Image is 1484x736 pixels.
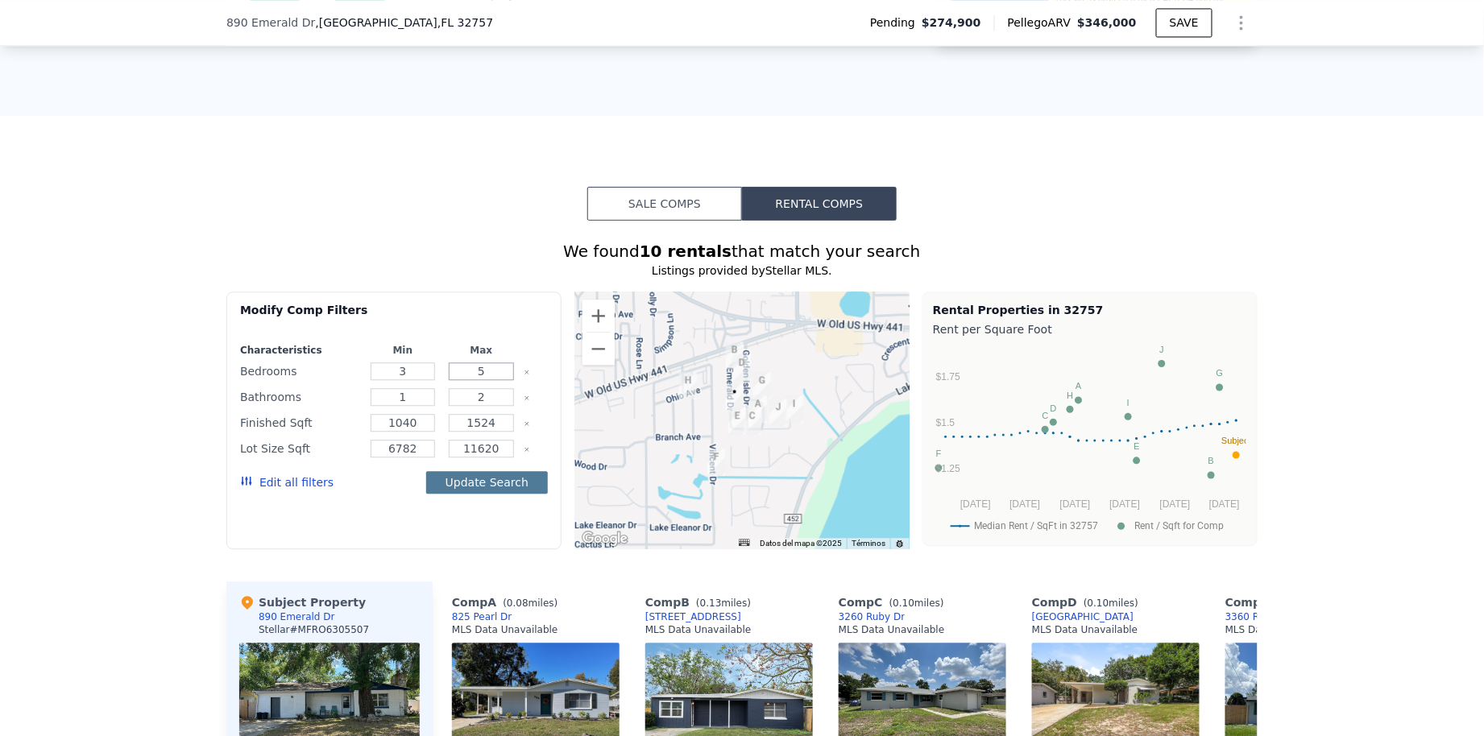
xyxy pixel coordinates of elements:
[1160,345,1165,354] text: J
[226,240,1258,263] div: We found that match your search
[870,14,922,31] span: Pending
[839,610,905,623] a: 3260 Ruby Dr
[582,300,615,332] button: Ampliar
[883,597,951,609] span: ( miles)
[1225,623,1332,636] div: MLS Data Unavailable
[936,463,960,474] text: $1.25
[240,474,334,490] button: Edit all filters
[645,623,752,636] div: MLS Data Unavailable
[1109,498,1140,510] text: [DATE]
[645,610,741,623] a: [STREET_ADDRESS]
[452,594,564,610] div: Comp A
[733,354,751,382] div: 1045 Golden Isle Dr
[524,395,530,401] button: Clear
[240,386,360,408] div: Bathrooms
[769,399,787,426] div: 3125 Ruby Dr
[742,187,897,221] button: Rental Comps
[749,395,767,423] div: 825 Pearl Dr
[1077,597,1145,609] span: ( miles)
[578,528,632,549] img: Google
[786,395,803,423] div: 820 Ruby Ct
[1135,520,1225,531] text: Rent / Sqft for Comp
[446,344,518,357] div: Max
[679,372,697,399] div: 945 Marion Dr
[893,597,914,609] span: 0.10
[1225,6,1258,39] button: Show Options
[933,318,1247,341] div: Rent per Square Foot
[259,623,369,636] div: Stellar # MFRO6305507
[240,437,360,460] div: Lot Size Sqft
[1060,498,1091,510] text: [DATE]
[1051,403,1057,412] text: D
[240,302,548,331] div: Modify Comp Filters
[426,471,548,494] button: Update Search
[645,594,757,610] div: Comp B
[1217,368,1224,378] text: G
[226,263,1258,279] div: Listings provided by Stellar MLS .
[936,449,942,458] text: F
[239,594,366,610] div: Subject Property
[1127,397,1130,407] text: I
[226,14,315,31] span: 890 Emerald Dr
[936,371,960,382] text: $1.75
[1221,436,1251,445] text: Subject
[367,344,439,357] div: Min
[739,539,750,546] button: Combinaciones de teclas
[760,539,842,548] span: Datos del mapa ©2025
[524,369,530,375] button: Clear
[726,341,744,369] div: 1090 Emerald Dr
[700,597,722,609] span: 0.13
[452,623,558,636] div: MLS Data Unavailable
[452,610,512,623] a: 825 Pearl Dr
[240,411,360,434] div: Finished Sqft
[1008,14,1078,31] span: Pellego ARV
[933,302,1247,318] div: Rental Properties in 32757
[1225,610,1291,623] a: 3360 Ruby Dr
[960,498,991,510] text: [DATE]
[1032,594,1145,610] div: Comp D
[690,597,757,609] span: ( miles)
[1134,441,1139,451] text: E
[1009,498,1040,510] text: [DATE]
[524,446,530,453] button: Clear
[839,594,951,610] div: Comp C
[1208,456,1214,465] text: B
[852,539,885,548] a: Términos
[922,14,981,31] span: $274,900
[1067,390,1073,399] text: H
[437,16,493,29] span: , FL 32757
[1088,597,1109,609] span: 0.10
[728,407,746,435] div: 3360 Ruby Dr
[1209,498,1240,510] text: [DATE]
[1032,610,1134,623] a: [GEOGRAPHIC_DATA]
[895,539,905,548] a: Informar a Google acerca de errores en las imágenes o en el mapa de carreteras
[1225,594,1337,610] div: Comp E
[582,333,615,365] button: Reducir
[744,407,761,435] div: 3260 Ruby Dr
[315,14,493,31] span: , [GEOGRAPHIC_DATA]
[1160,498,1191,510] text: [DATE]
[524,420,530,427] button: Clear
[496,597,564,609] span: ( miles)
[640,242,732,261] strong: 10 rentals
[933,341,1246,542] svg: A chart.
[507,597,529,609] span: 0.08
[587,187,742,221] button: Sale Comps
[1156,8,1212,37] button: SAVE
[753,372,771,399] div: 950 Pearl Dr
[974,520,1098,531] text: Median Rent / SqFt in 32757
[1077,16,1137,29] span: $346,000
[1032,623,1138,636] div: MLS Data Unavailable
[1076,381,1082,391] text: A
[240,344,360,357] div: Characteristics
[936,417,955,428] text: $1.5
[707,449,725,476] div: 590 Vincent Dr
[1043,410,1049,420] text: C
[839,623,945,636] div: MLS Data Unavailable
